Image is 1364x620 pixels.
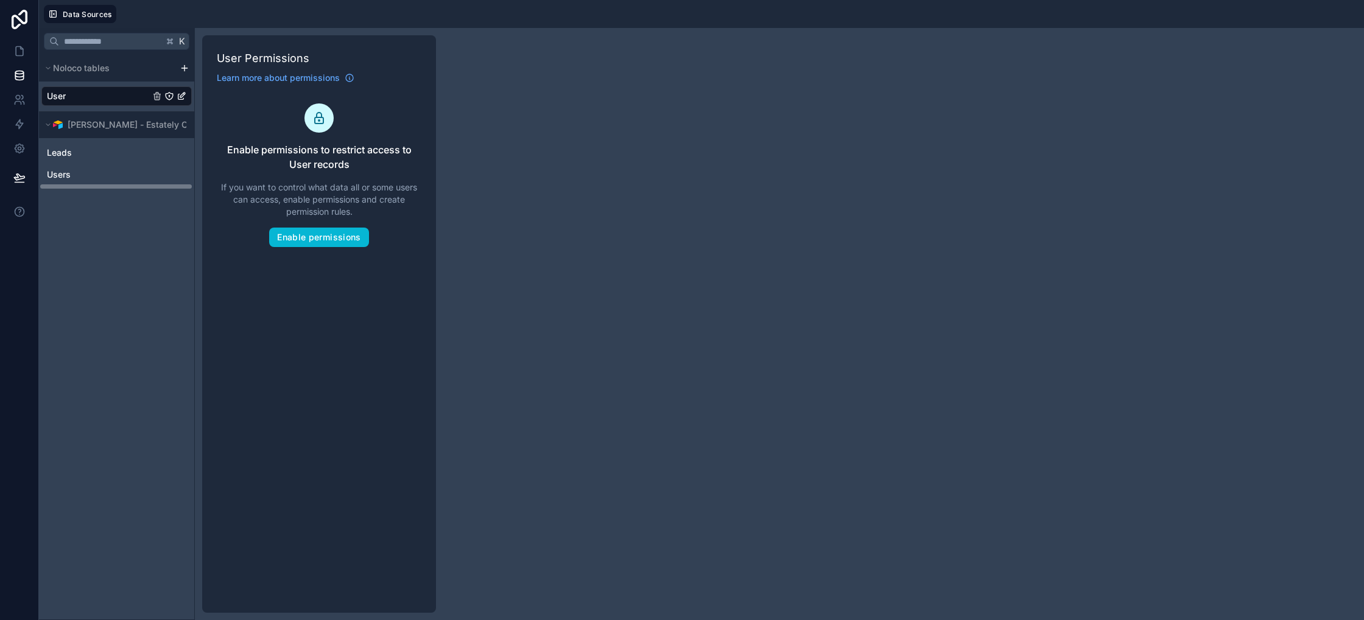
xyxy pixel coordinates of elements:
span: K [178,37,186,46]
h1: User Permissions [217,50,421,67]
span: If you want to control what data all or some users can access, enable permissions and create perm... [217,181,421,218]
button: Enable permissions [269,228,368,247]
span: Data Sources [63,10,112,19]
button: Data Sources [44,5,116,23]
a: Learn more about permissions [217,72,354,84]
span: Enable permissions to restrict access to User records [217,142,421,172]
span: Learn more about permissions [217,72,340,84]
